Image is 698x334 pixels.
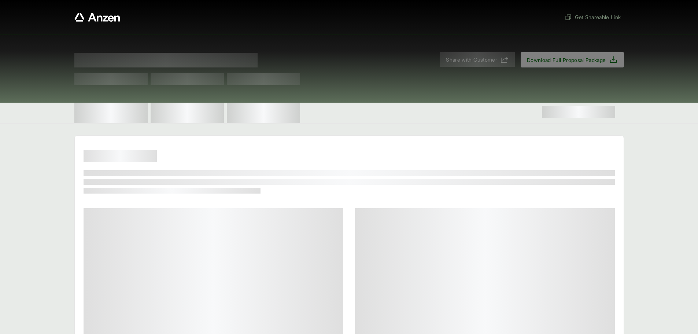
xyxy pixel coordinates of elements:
span: Test [227,73,300,85]
button: Get Shareable Link [562,10,624,24]
span: Get Shareable Link [565,13,621,21]
span: Proposal for [74,53,258,67]
span: Test [74,73,148,85]
span: Share with Customer [446,56,497,63]
a: Anzen website [74,13,120,22]
span: Test [151,73,224,85]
